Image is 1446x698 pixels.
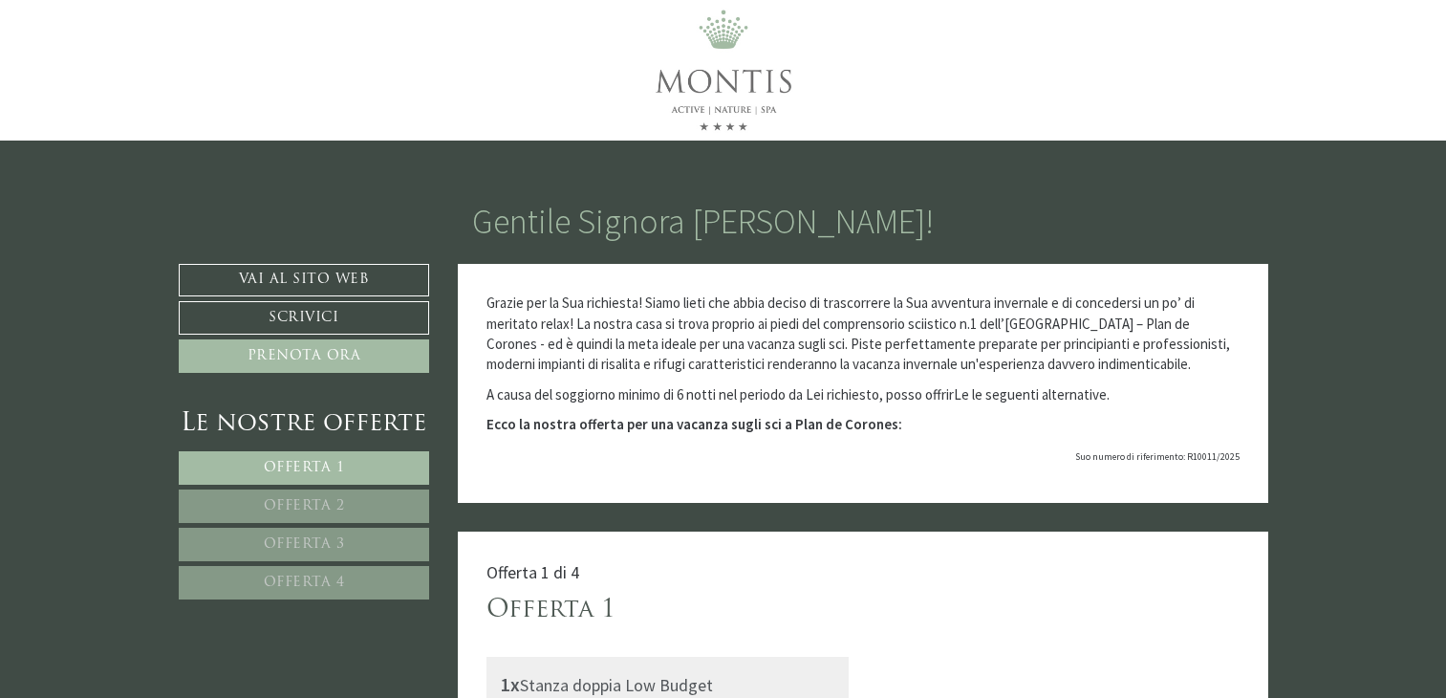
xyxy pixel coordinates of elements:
[179,339,430,373] a: Prenota ora
[264,499,345,513] span: Offerta 2
[179,264,430,296] a: Vai al sito web
[486,561,579,583] span: Offerta 1 di 4
[264,461,345,475] span: Offerta 1
[179,406,430,442] div: Le nostre offerte
[486,415,902,433] strong: Ecco la nostra offerta per una vacanza sugli sci a Plan de Corones:
[486,293,1240,375] p: Grazie per la Sua richiesta! Siamo lieti che abbia deciso di trascorrere la Sua avventura inverna...
[486,593,615,628] div: Offerta 1
[264,576,345,590] span: Offerta 4
[486,384,1240,404] p: A causa del soggiorno minimo di 6 notti nel periodo da Lei richiesto, posso offrirLe le seguenti ...
[472,203,934,241] h1: Gentile Signora [PERSON_NAME]!
[1075,450,1240,463] span: Suo numero di riferimento: R10011/2025
[501,672,520,696] b: 1x
[179,301,430,335] a: Scrivici
[264,537,345,552] span: Offerta 3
